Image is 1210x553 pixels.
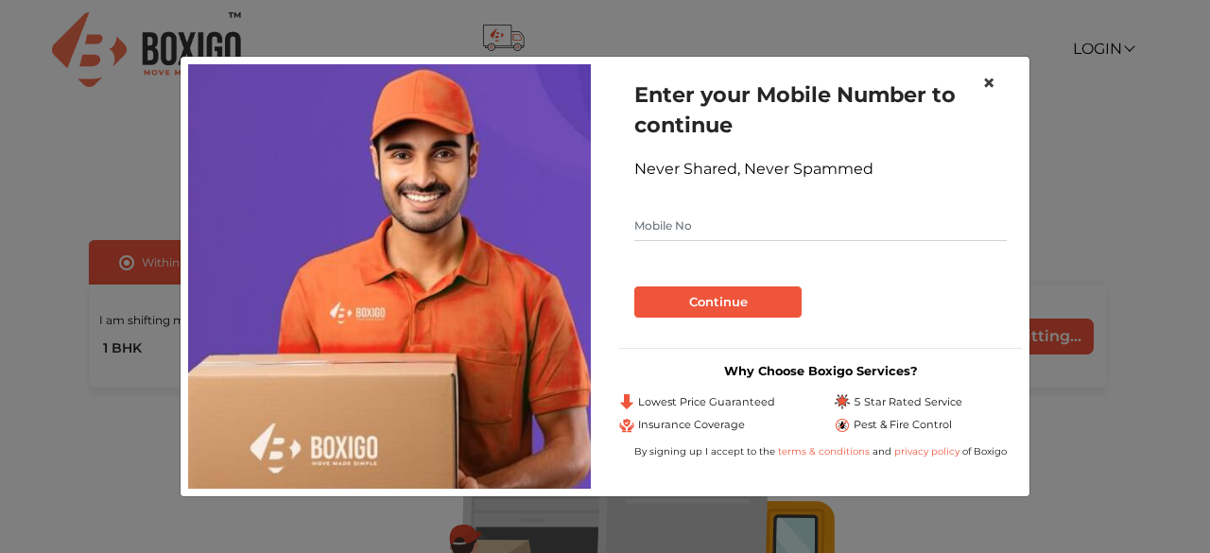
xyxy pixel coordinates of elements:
[634,211,1007,241] input: Mobile No
[634,79,1007,140] h1: Enter your Mobile Number to continue
[638,417,745,433] span: Insurance Coverage
[982,69,995,96] span: ×
[638,394,775,410] span: Lowest Price Guaranteed
[891,445,962,458] a: privacy policy
[854,394,962,410] span: 5 Star Rated Service
[634,286,802,319] button: Continue
[634,158,1007,181] div: Never Shared, Never Spammed
[188,64,591,488] img: relocation-img
[854,417,952,433] span: Pest & Fire Control
[619,364,1022,378] h3: Why Choose Boxigo Services?
[967,57,1011,110] button: Close
[619,444,1022,458] div: By signing up I accept to the and of Boxigo
[778,445,873,458] a: terms & conditions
